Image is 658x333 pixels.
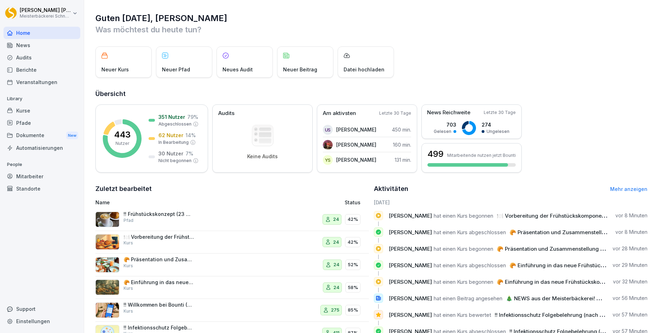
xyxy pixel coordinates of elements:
p: vor 32 Minuten [613,278,647,285]
p: 7 % [186,150,193,157]
a: Home [4,27,80,39]
p: 24 [333,284,339,291]
p: 🍽️ Vorbereitung der Frühstückskomponenten am Vortag [124,234,194,240]
img: zo7l6l53g2bwreev80elz8nf.png [95,212,119,227]
p: 14 % [186,132,196,139]
p: 79 % [187,113,198,121]
p: Kurs [124,285,133,292]
p: vor 8 Minuten [615,229,647,236]
p: Neuer Kurs [101,66,129,73]
p: Ungelesen [487,128,509,135]
span: 🥐 Präsentation und Zusammenstellung von Frühstücken [497,245,643,252]
p: 42% [347,216,358,223]
p: 24 [333,216,339,223]
p: 24 [333,261,339,268]
p: 🥐 Einführung in das neue Frühstückskonzept [124,279,194,286]
a: 🍽️ Vorbereitung der Frühstückskomponenten am VortagKurs2442% [95,231,369,254]
p: 443 [114,130,131,139]
h2: Aktivitäten [374,184,408,194]
span: [PERSON_NAME] [389,245,432,252]
p: 42% [347,239,358,246]
p: Letzte 30 Tage [484,109,516,116]
div: US [323,125,333,135]
p: !! Infektionsschutz Folgebelehrung (nach §43 IfSG) [124,325,194,331]
span: hat einen Kurs begonnen [434,278,493,285]
span: !! Infektionsschutz Folgebelehrung (nach §43 IfSG) [495,312,624,318]
h1: Guten [DATE], [PERSON_NAME] [95,13,647,24]
p: 274 [482,121,509,128]
p: 62 Nutzer [158,132,183,139]
a: !! Frühstückskonzept (23 Minuten)Pfad2442% [95,208,369,231]
div: Support [4,303,80,315]
p: Was möchtest du heute tun? [95,24,647,35]
p: Audits [218,109,234,117]
a: 🥐 Einführung in das neue FrühstückskonzeptKurs2458% [95,276,369,299]
p: Library [4,93,80,104]
p: Keine Audits [247,153,278,160]
p: vor 28 Minuten [613,245,647,252]
img: br47agzvbvfyfdx7msxq45fa.png [323,140,333,150]
p: 58% [348,284,358,291]
p: Pfad [124,217,133,224]
a: Automatisierungen [4,142,80,154]
p: !! Willkommen bei Bounti (9 Minuten) [124,302,194,308]
span: hat einen Kurs abgeschlossen [434,262,506,269]
p: [PERSON_NAME] [336,141,376,148]
span: 🍽️ Vorbereitung der Frühstückskomponenten am Vortag [497,212,641,219]
h2: Zuletzt bearbeitet [95,184,369,194]
a: !! Willkommen bei Bounti (9 Minuten)Kurs27585% [95,299,369,322]
span: 🥐 Einführung in das neue Frühstückskonzept [497,278,614,285]
a: DokumenteNew [4,129,80,142]
h3: 499 [427,148,444,160]
a: Pfade [4,117,80,129]
a: Mitarbeiter [4,170,80,182]
p: 85% [348,307,358,314]
span: [PERSON_NAME] [389,262,432,269]
img: xh3bnih80d1pxcetv9zsuevg.png [95,302,119,318]
div: Veranstaltungen [4,76,80,88]
span: hat einen Kurs begonnen [434,245,493,252]
span: [PERSON_NAME] [389,278,432,285]
a: Kurse [4,104,80,117]
p: vor 29 Minuten [613,262,647,269]
p: Nicht begonnen [158,158,192,164]
h2: Übersicht [95,89,647,99]
p: vor 8 Minuten [615,212,647,219]
p: Gelesen [434,128,451,135]
a: 🥐 Präsentation und Zusammenstellung von FrühstückenKurs2452% [95,254,369,276]
p: 24 [333,239,339,246]
p: Neues Audit [223,66,253,73]
a: Berichte [4,64,80,76]
span: hat einen Kurs begonnen [434,212,493,219]
p: 351 Nutzer [158,113,185,121]
div: YS [323,155,333,165]
p: !! Frühstückskonzept (23 Minuten) [124,211,194,217]
p: Name [95,199,267,206]
p: Abgeschlossen [158,121,192,127]
a: Mehr anzeigen [610,186,647,192]
p: 160 min. [393,141,411,148]
img: wr9iexfe9rtz8gn9otnyfhnm.png [95,280,119,295]
span: [PERSON_NAME] [389,229,432,236]
a: Audits [4,51,80,64]
span: [PERSON_NAME] [389,312,432,318]
p: 450 min. [392,126,411,133]
p: 30 Nutzer [158,150,183,157]
span: hat einen Kurs bewertet [434,312,491,318]
span: hat einen Kurs abgeschlossen [434,229,506,236]
div: News [4,39,80,51]
span: hat einen Beitrag angesehen [434,295,502,302]
span: 🥐 Einführung in das neue Frühstückskonzept [509,262,626,269]
p: 🥐 Präsentation und Zusammenstellung von Frühstücken [124,256,194,263]
p: 703 [434,121,456,128]
a: Einstellungen [4,315,80,327]
p: People [4,159,80,170]
img: istrl2f5dh89luqdazvnu2w4.png [95,234,119,250]
p: Neuer Beitrag [283,66,317,73]
p: [PERSON_NAME] [336,126,376,133]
